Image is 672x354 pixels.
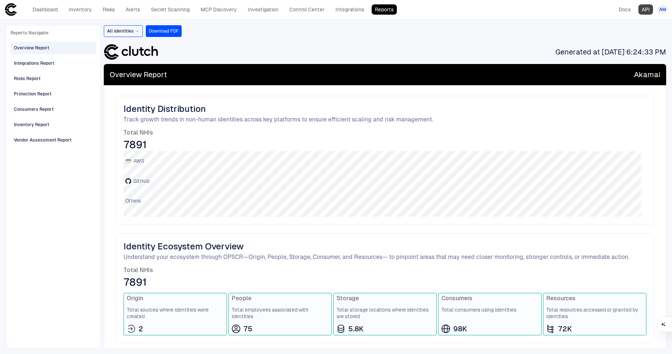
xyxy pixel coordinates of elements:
[124,129,646,136] span: Total NHIs
[14,75,41,82] div: Risks Report
[555,47,666,57] span: Generated at [DATE] 6:24:33 PM
[14,45,49,51] div: Overview Report
[148,4,193,15] a: Secret Scanning
[14,91,52,97] div: Protection Report
[615,4,634,15] a: Docs
[244,4,282,15] a: Investigation
[122,4,143,15] a: Alerts
[546,306,643,320] span: Total resources accessed or granted by identities
[99,4,118,15] a: Risks
[14,121,49,128] div: Inventory Report
[453,324,467,334] span: 98K
[124,253,646,261] span: Understand your ecosystem through OPSCR—Origin, People, Storage, Consumer, and Resources— to pinp...
[14,60,54,67] div: Integrations Report
[110,70,167,79] span: Overview Report
[124,103,646,114] span: Identity Distribution
[124,241,646,252] span: Identity Ecosystem Overview
[138,324,143,334] span: 2
[634,70,660,79] span: Akamai
[286,4,328,15] a: Control Center
[337,295,433,302] span: Storage
[558,324,572,334] span: 72K
[441,306,538,313] span: Total consumers using identities
[659,7,666,12] span: AM
[348,324,364,334] span: 5.8K
[14,137,72,143] div: Vendor Assessment Report
[372,4,397,15] a: Reports
[546,295,643,302] span: Resources
[232,306,329,320] span: Total employees associated with identities
[65,4,95,15] a: Inventory
[124,275,646,289] span: 7891
[332,4,367,15] a: Integrations
[107,28,134,34] span: All Identities
[124,116,646,123] span: Track growth trends in non-human identities across key platforms to ensure efficient scaling and ...
[124,267,646,274] span: Total NHIs
[657,4,668,15] button: AM
[11,30,49,36] span: Reports Navigator
[441,295,538,302] span: Consumers
[124,138,646,151] span: 7891
[638,4,653,15] a: API
[146,25,182,37] button: Download PDF
[127,295,224,302] span: Origin
[197,4,240,15] a: MCP Discovery
[232,295,329,302] span: People
[127,306,224,320] span: Total sources where identities were created
[29,4,61,15] a: Dashboard
[243,324,253,334] span: 75
[337,306,433,320] span: Total storage locations where identities are stored
[14,106,54,113] div: Consumers Report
